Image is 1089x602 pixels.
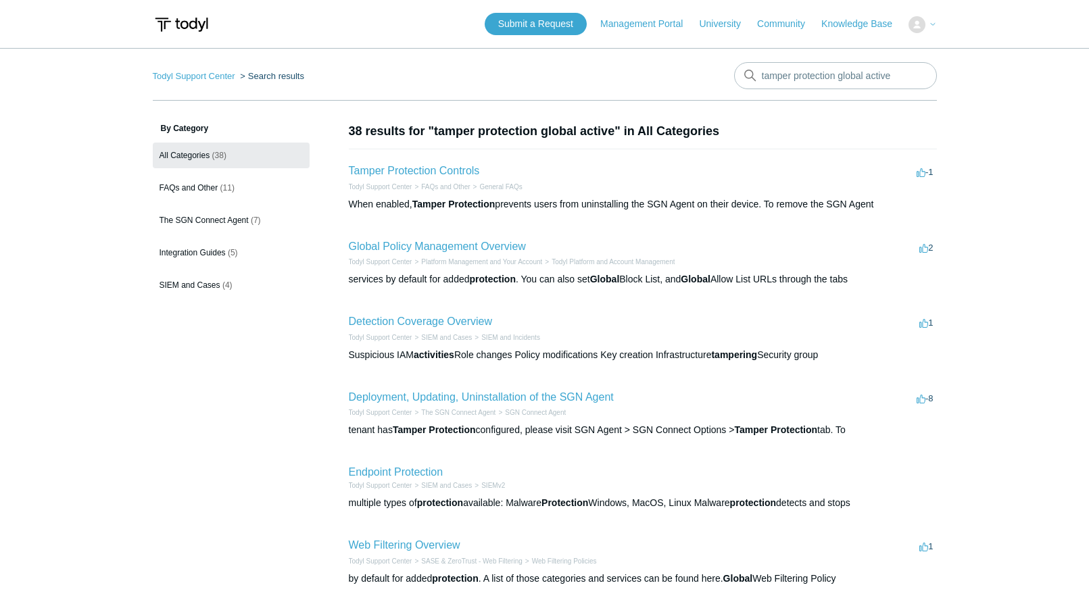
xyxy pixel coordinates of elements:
[412,480,472,491] li: SIEM and Cases
[220,183,235,193] span: (11)
[681,274,710,284] em: Global
[349,423,937,437] div: tenant has configured, please visit SGN Agent > SGN Connect Options > tab. To
[349,391,614,403] a: Deployment, Updating, Uninstallation of the SGN Agent
[541,497,588,508] em: Protection
[485,13,587,35] a: Submit a Request
[153,175,310,201] a: FAQs and Other (11)
[412,199,446,209] em: Tamper
[771,424,817,435] em: Protection
[349,183,412,191] a: Todyl Support Center
[472,480,505,491] li: SIEMv2
[412,257,542,267] li: Platform Management and Your Account
[505,409,566,416] a: SGN Connect Agent
[542,257,675,267] li: Todyl Platform and Account Management
[153,207,310,233] a: The SGN Connect Agent (7)
[495,407,566,418] li: SGN Connect Agent
[821,17,906,31] a: Knowledge Base
[349,348,937,362] div: Suspicious IAM Role changes Policy modifications Key creation Infrastructure Security group
[421,482,472,489] a: SIEM and Cases
[699,17,754,31] a: University
[917,167,934,177] span: -1
[153,71,235,81] a: Todyl Support Center
[412,556,522,566] li: SASE & ZeroTrust - Web Filtering
[153,240,310,266] a: Integration Guides (5)
[393,424,427,435] em: Tamper
[349,480,412,491] li: Todyl Support Center
[919,318,933,328] span: 1
[412,332,472,343] li: SIEM and Cases
[349,556,412,566] li: Todyl Support Center
[222,280,233,290] span: (4)
[600,17,696,31] a: Management Portal
[552,258,675,266] a: Todyl Platform and Account Management
[349,572,937,586] div: by default for added . A list of those categories and services can be found here. Web Filtering P...
[349,466,443,478] a: Endpoint Protection
[153,272,310,298] a: SIEM and Cases (4)
[523,556,597,566] li: Web Filtering Policies
[421,183,470,191] a: FAQs and Other
[532,557,597,565] a: Web Filtering Policies
[160,216,249,225] span: The SGN Connect Agent
[421,334,472,341] a: SIEM and Cases
[349,272,937,286] div: services by default for added . You can also set Block List, and Allow List URLs through the tabs
[412,407,495,418] li: The SGN Connect Agent
[349,241,526,252] a: Global Policy Management Overview
[421,258,542,266] a: Platform Management and Your Account
[429,424,475,435] em: Protection
[349,407,412,418] li: Todyl Support Center
[153,12,210,37] img: Todyl Support Center Help Center home page
[432,573,478,584] em: protection
[730,497,776,508] em: protection
[237,71,304,81] li: Search results
[448,199,495,209] em: Protection
[349,496,937,510] div: multiple types of available: Malware Windows, MacOS, Linux Malware detects and stops
[349,258,412,266] a: Todyl Support Center
[160,248,226,257] span: Integration Guides
[917,393,934,403] span: -8
[723,573,753,584] em: Global
[479,183,522,191] a: General FAQs
[349,539,460,551] a: Web Filtering Overview
[349,257,412,267] li: Todyl Support Center
[734,424,768,435] em: Tamper
[349,332,412,343] li: Todyl Support Center
[417,497,463,508] em: protection
[212,151,226,160] span: (38)
[349,409,412,416] a: Todyl Support Center
[919,243,933,253] span: 2
[349,482,412,489] a: Todyl Support Center
[228,248,238,257] span: (5)
[153,143,310,168] a: All Categories (38)
[412,182,470,192] li: FAQs and Other
[421,409,495,416] a: The SGN Connect Agent
[590,274,620,284] em: Global
[160,183,218,193] span: FAQs and Other
[349,165,480,176] a: Tamper Protection Controls
[349,197,937,211] div: When enabled, prevents users from uninstalling the SGN Agent on their device. To remove the SGN A...
[349,182,412,192] li: Todyl Support Center
[349,316,493,327] a: Detection Coverage Overview
[481,334,540,341] a: SIEM and Incidents
[470,274,516,284] em: protection
[470,182,523,192] li: General FAQs
[160,280,220,290] span: SIEM and Cases
[472,332,540,343] li: SIEM and Incidents
[251,216,261,225] span: (7)
[919,541,933,551] span: 1
[349,334,412,341] a: Todyl Support Center
[757,17,819,31] a: Community
[153,122,310,134] h3: By Category
[349,557,412,565] a: Todyl Support Center
[734,62,937,89] input: Search
[711,349,757,360] em: tampering
[160,151,210,160] span: All Categories
[349,122,937,141] h1: 38 results for "tamper protection global active" in All Categories
[481,482,505,489] a: SIEMv2
[421,557,523,565] a: SASE & ZeroTrust - Web Filtering
[414,349,454,360] em: activities
[153,71,238,81] li: Todyl Support Center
